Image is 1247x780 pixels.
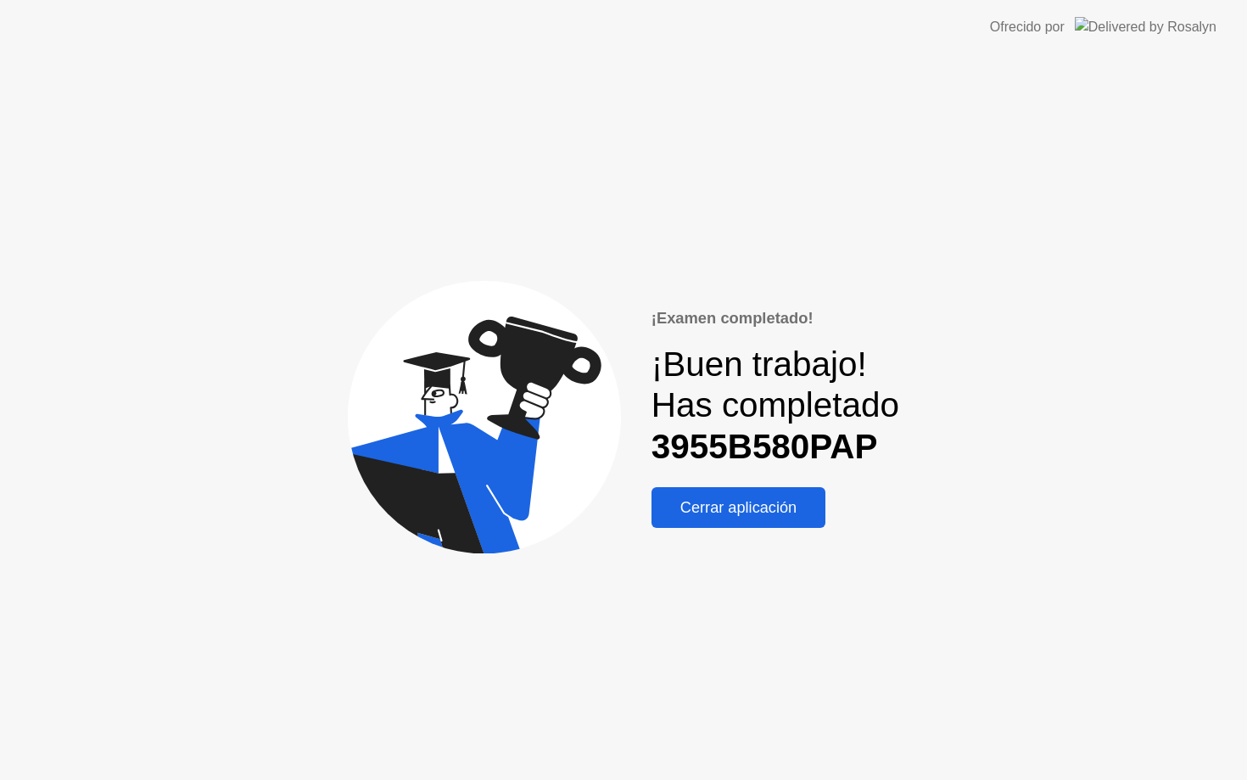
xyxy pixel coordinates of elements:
[651,427,878,466] b: 3955B580PAP
[657,499,820,517] div: Cerrar aplicación
[651,487,825,528] button: Cerrar aplicación
[990,17,1065,37] div: Ofrecido por
[651,306,899,330] div: ¡Examen completado!
[1075,17,1216,36] img: Delivered by Rosalyn
[651,344,899,468] div: ¡Buen trabajo! Has completado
